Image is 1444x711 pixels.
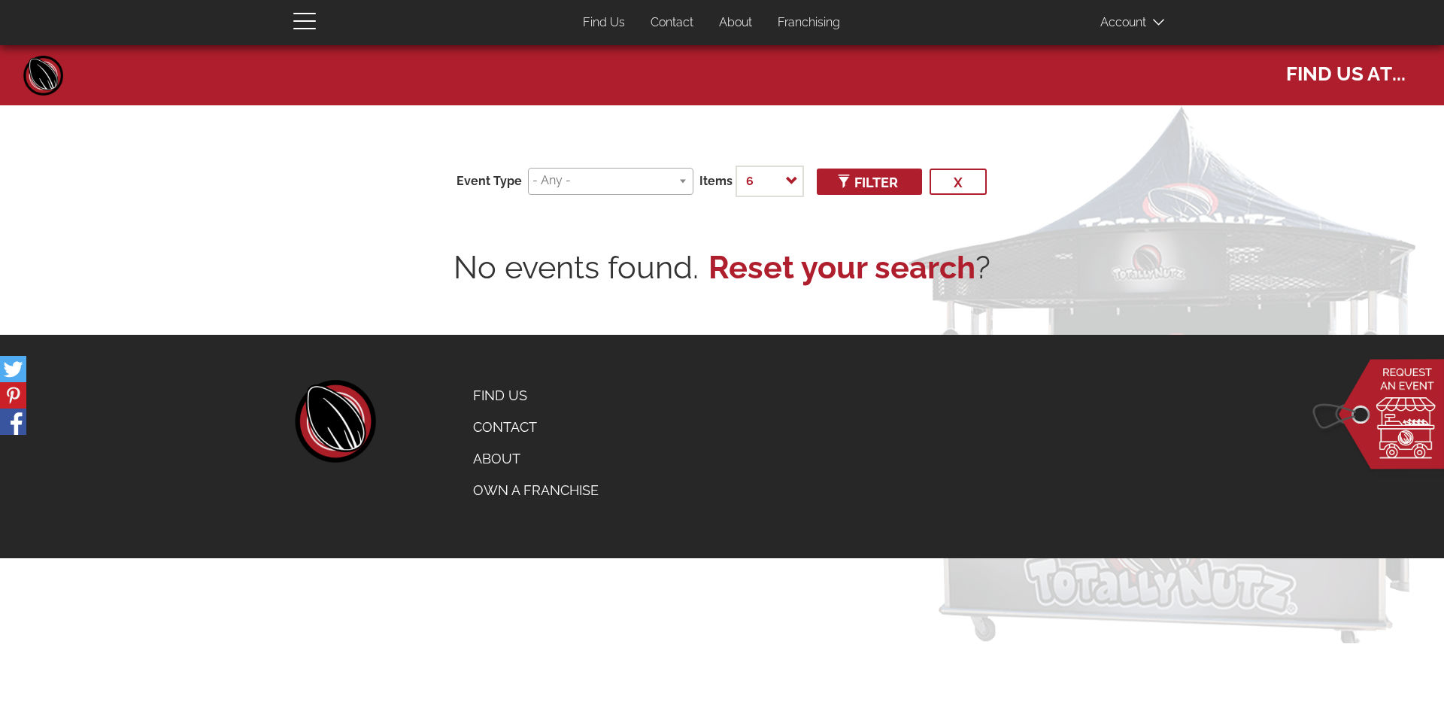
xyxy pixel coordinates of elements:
[817,169,922,195] button: Filter
[841,175,898,190] span: Filter
[708,8,763,38] a: About
[766,8,851,38] a: Franchising
[532,172,684,190] input: - Any -
[1286,55,1406,87] span: Find us at...
[293,245,1151,290] div: No events found. ?
[699,173,733,190] label: Items
[639,8,705,38] a: Contact
[462,475,610,506] a: Own a Franchise
[293,380,376,463] a: home
[462,443,610,475] a: About
[457,173,522,190] label: Event Type
[708,245,975,290] a: Reset your search
[572,8,636,38] a: Find Us
[930,169,987,195] button: x
[462,380,610,412] a: Find Us
[21,53,66,98] a: Home
[462,412,610,443] a: Contact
